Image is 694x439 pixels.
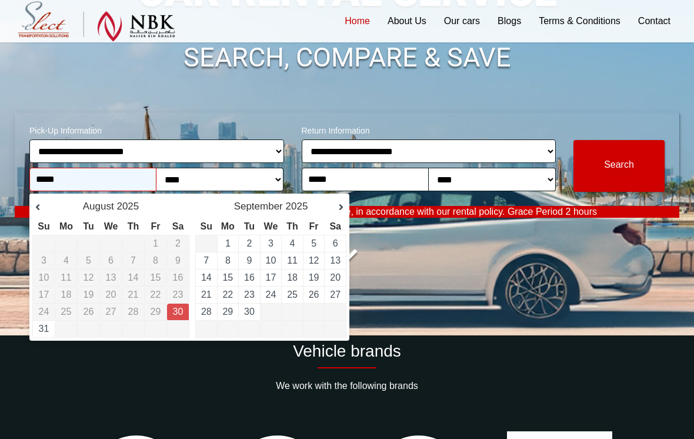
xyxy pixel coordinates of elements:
[225,255,231,265] a: 8
[264,221,278,231] span: Wednesday
[268,238,273,248] a: 3
[104,221,118,231] span: Wednesday
[61,290,72,300] span: 18
[153,255,158,265] span: 8
[290,238,295,248] a: 4
[151,307,161,317] span: 29
[84,290,94,300] span: 19
[201,307,212,317] a: 28
[84,307,94,317] span: 26
[29,118,284,139] span: Pick-Up Information
[128,290,139,300] span: 21
[39,290,49,300] span: 17
[151,221,161,231] span: Friday
[286,201,308,212] span: 2025
[84,272,94,282] span: 12
[39,307,49,317] span: 24
[173,272,183,282] span: 16
[15,341,679,361] h2: Vehicle brands
[39,324,49,334] a: 31
[106,307,116,317] span: 27
[311,238,316,248] a: 5
[15,206,679,218] p: To rent a vehicle, customers must be at least 21 years of age, in accordance with our rental poli...
[151,290,161,300] span: 22
[330,255,341,265] a: 13
[573,140,665,192] button: Modify Search
[172,221,184,231] span: Saturday
[106,272,116,282] span: 13
[83,221,94,231] span: Tuesday
[246,238,252,248] a: 2
[309,255,319,265] a: 12
[128,307,139,317] span: 28
[128,272,139,282] span: 14
[333,238,338,248] a: 6
[153,238,158,248] span: 1
[287,290,298,300] a: 25
[39,272,49,282] span: 10
[106,290,116,300] span: 20
[222,307,233,317] a: 29
[222,290,233,300] a: 22
[326,202,343,214] a: Next
[234,201,283,212] span: September
[175,238,181,248] span: 2
[266,290,276,300] a: 24
[15,380,679,392] p: We work with the following brands
[244,221,255,231] span: Tuesday
[151,272,161,282] span: 15
[203,255,209,265] a: 7
[246,255,252,265] a: 9
[61,272,72,282] span: 11
[222,272,233,282] a: 15
[244,307,255,317] a: 30
[201,221,212,231] span: Sunday
[83,201,114,212] span: August
[38,221,49,231] span: Sunday
[302,118,556,139] span: Return Information
[309,272,319,282] a: 19
[173,290,183,300] span: 23
[201,272,212,282] a: 14
[64,255,69,265] span: 4
[131,255,136,265] span: 7
[244,272,255,282] a: 16
[15,44,679,71] h1: SEARCH, COMPARE & SAVE
[108,255,114,265] span: 6
[86,255,91,265] span: 5
[59,221,73,231] span: Monday
[266,272,276,282] a: 17
[309,221,319,231] span: Friday
[286,221,298,231] span: Thursday
[128,221,139,231] span: Thursday
[266,255,276,265] a: 10
[201,290,212,300] a: 21
[41,255,46,265] span: 3
[287,255,298,265] a: 11
[18,1,175,42] img: Select Rent a Car
[330,272,341,282] a: 20
[116,201,139,212] span: 2025
[309,290,319,300] a: 26
[167,304,189,321] td: Return Date
[61,307,72,317] span: 25
[35,202,53,214] a: Prev
[225,238,231,248] a: 1
[244,290,255,300] a: 23
[287,272,298,282] a: 18
[173,307,183,317] a: 30
[221,221,235,231] span: Monday
[330,290,341,300] a: 27
[329,221,341,231] span: Saturday
[175,255,181,265] span: 9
